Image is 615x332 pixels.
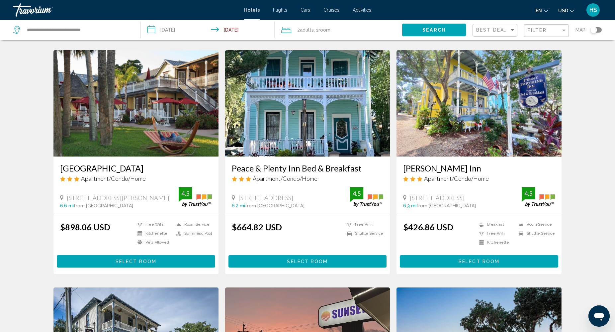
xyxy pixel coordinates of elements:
[318,27,330,33] span: Room
[400,257,558,264] a: Select Room
[402,24,466,36] button: Search
[588,305,610,327] iframe: Button to launch messaging window
[585,27,602,33] button: Toggle map
[228,255,387,268] button: Select Room
[116,259,156,264] span: Select Room
[297,25,314,35] span: 2
[575,25,585,35] span: Map
[232,203,245,208] span: 6.2 mi
[134,240,173,245] li: Pets Allowed
[13,3,237,17] a: Travorium
[238,194,293,201] span: [STREET_ADDRESS]
[424,175,489,182] span: Apartment/Condo/Home
[558,6,574,15] button: Change currency
[536,6,548,15] button: Change language
[60,175,212,182] div: 3 star Apartment
[476,222,515,228] li: Breakfast
[476,231,515,236] li: Free WiFi
[515,231,555,236] li: Shuttle Service
[57,257,215,264] a: Select Room
[524,24,569,38] button: Filter
[275,20,402,40] button: Travelers: 2 adults, 0 children
[74,203,133,208] span: from [GEOGRAPHIC_DATA]
[244,7,260,13] a: Hotels
[301,7,310,13] a: Cars
[476,27,511,33] span: Best Deals
[589,7,597,13] span: HS
[558,8,568,13] span: USD
[515,222,555,228] li: Room Service
[410,194,465,201] span: [STREET_ADDRESS]
[179,187,212,207] img: trustyou-badge.svg
[536,8,542,13] span: en
[253,175,317,182] span: Apartment/Condo/Home
[403,203,416,208] span: 6.3 mi
[228,257,387,264] a: Select Room
[134,231,173,236] li: Kitchenette
[350,189,363,197] div: 4.5
[459,259,499,264] span: Select Room
[60,203,74,208] span: 6.6 mi
[396,50,562,157] img: Hotel image
[225,50,390,157] img: Hotel image
[245,203,305,208] span: from [GEOGRAPHIC_DATA]
[344,231,383,236] li: Shuttle Service
[300,27,314,33] span: Adults
[232,163,384,173] a: Peace & Plenty Inn Bed & Breakfast
[67,194,169,201] span: [STREET_ADDRESS][PERSON_NAME]
[141,20,275,40] button: Check-in date: Aug 29, 2025 Check-out date: Aug 31, 2025
[173,222,212,228] li: Room Service
[476,28,515,33] mat-select: Sort by
[522,187,555,207] img: trustyou-badge.svg
[60,163,212,173] a: [GEOGRAPHIC_DATA]
[323,7,339,13] a: Cruises
[344,222,383,228] li: Free WiFi
[273,7,287,13] a: Flights
[53,50,219,157] img: Hotel image
[134,222,173,228] li: Free WiFi
[173,231,212,236] li: Swimming Pool
[416,203,476,208] span: from [GEOGRAPHIC_DATA]
[60,222,110,232] ins: $898.06 USD
[522,189,535,197] div: 4.5
[287,259,328,264] span: Select Room
[422,28,446,33] span: Search
[232,222,282,232] ins: $664.82 USD
[57,255,215,268] button: Select Room
[81,175,146,182] span: Apartment/Condo/Home
[403,163,555,173] a: [PERSON_NAME] Inn
[528,28,547,33] span: Filter
[476,240,515,245] li: Kitchenette
[403,175,555,182] div: 3 star Apartment
[400,255,558,268] button: Select Room
[314,25,330,35] span: , 1
[403,222,453,232] ins: $426.86 USD
[232,175,384,182] div: 3 star Apartment
[584,3,602,17] button: User Menu
[353,7,371,13] a: Activities
[179,189,192,197] div: 4.5
[350,187,383,207] img: trustyou-badge.svg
